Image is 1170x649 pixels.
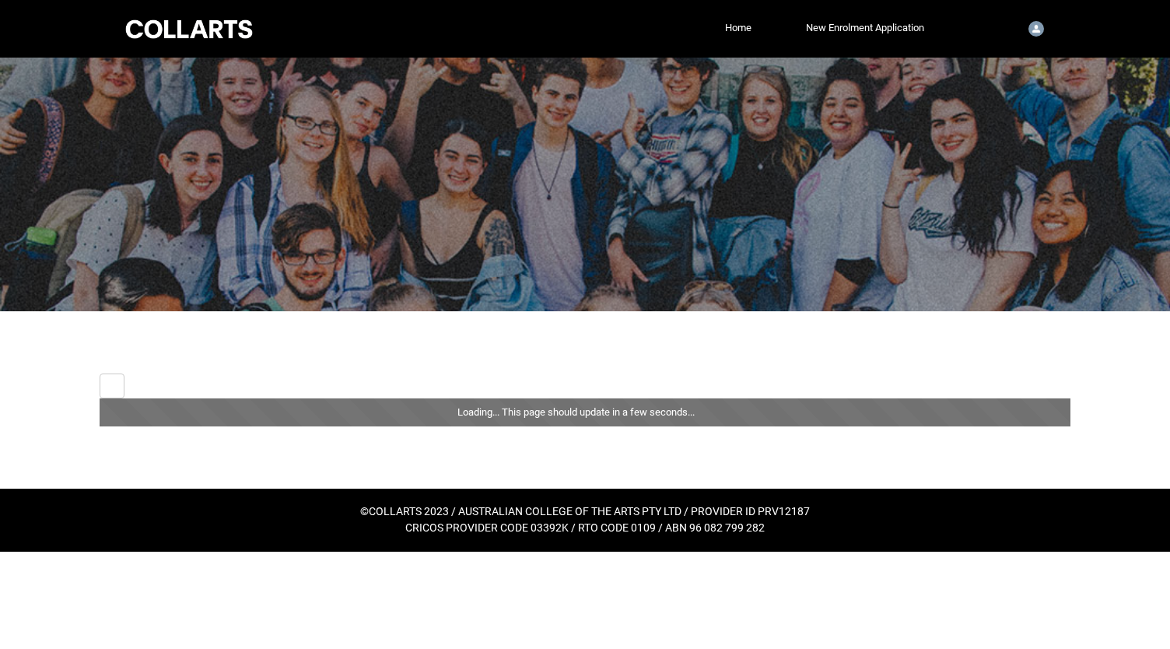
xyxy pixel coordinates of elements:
a: New Enrolment Application [802,16,928,40]
div: Loading... This page should update in a few seconds... [100,398,1070,426]
button: Back [100,374,124,398]
a: Home [721,16,755,40]
img: Student.brichte.20230487 [1028,21,1044,37]
button: User Profile Student.brichte.20230487 [1025,15,1048,40]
